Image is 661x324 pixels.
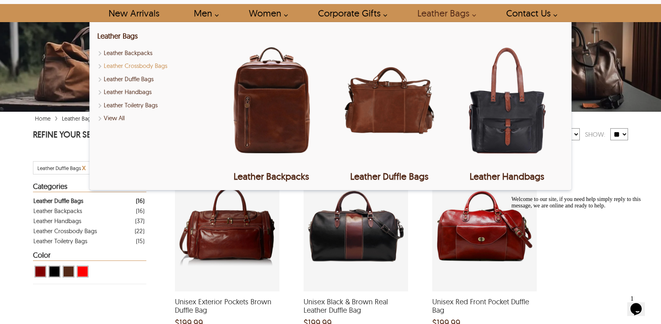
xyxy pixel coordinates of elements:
div: View Maroon Leather Duffle Bags [35,266,46,277]
a: Shop Leather Bags [408,4,480,22]
div: View Red Leather Duffle Bags [77,266,88,277]
div: Leather Handbags [451,171,563,182]
div: ( 15 ) [136,236,144,246]
a: Shop Leather Toiletry Bags [97,101,210,110]
a: Filter Leather Handbags [33,216,144,226]
a: Shop Leather Backpacks [97,49,210,58]
span: x [82,163,86,172]
div: Leather Toiletry Bags [33,236,87,246]
div: ( 37 ) [135,216,144,226]
div: Leather Backpacks [33,206,82,216]
a: Home [33,115,53,122]
a: Shop New Arrivals [99,4,168,22]
div: Leather Crossbody Bags [33,226,97,236]
a: Filter Leather Toiletry Bags [33,236,144,246]
a: Leather Backpacks [215,30,328,182]
a: Shop Leather Crossbody Bags [97,62,210,71]
a: Cancel Filter [82,165,86,171]
span: Unisex Black & Brown Real Leather Duffle Bag [304,297,408,315]
a: shop men's leather jackets [185,4,223,22]
a: Shop Leather Duffle Bags [97,75,210,84]
div: ( 16 ) [136,206,144,216]
div: View Black Leather Duffle Bags [49,266,60,277]
span: Welcome to our site, if you need help simply reply to this message, we are online and ready to help. [3,3,133,16]
a: Leather Handbags [451,30,563,182]
img: Leather Handbags [451,30,563,171]
a: Filter Leather Duffle Bags [33,196,144,206]
div: Leather Backpacks [215,171,328,182]
div: Heading Filter Leather Duffle Bags by Color [33,251,146,261]
div: Leather Duffle Bags [333,171,445,182]
a: Leather Duffle Bags [333,30,445,182]
div: Show: [580,127,610,141]
img: Leather Backpacks [215,30,328,171]
a: Leather Bags [60,115,96,122]
a: Shop Women Leather Jackets [240,4,292,22]
div: ( 16 ) [136,196,144,206]
a: Shop Leather Bags [97,114,210,123]
a: Shop Leather Corporate Gifts [309,4,392,22]
a: Shop Leather Handbags [97,88,210,97]
a: Shop Leather Bags [97,31,138,41]
span: › [55,111,58,125]
span: Unisex Red Front Pocket Duffle Bag [432,297,537,315]
span: Filter Leather Duffle Bags [37,165,81,171]
iframe: chat widget [627,292,653,316]
p: REFINE YOUR SEARCH [33,129,146,142]
span: Unisex Exterior Pockets Brown Duffle Bag [175,297,279,315]
div: Heading Filter Leather Duffle Bags by Categories [33,183,146,192]
div: Welcome to our site, if you need help simply reply to this message, we are online and ready to help. [3,3,148,16]
div: ( 22 ) [135,226,144,236]
div: Leather Handbags [33,216,81,226]
a: Filter Leather Backpacks [33,206,144,216]
img: Leather Duffle Bags [333,30,445,171]
div: Leather Duffle Bags [33,196,83,206]
a: contact-us [497,4,562,22]
a: Filter Leather Crossbody Bags [33,226,144,236]
div: View Brown ( Brand Color ) Leather Duffle Bags [63,266,74,277]
iframe: chat widget [508,193,653,288]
